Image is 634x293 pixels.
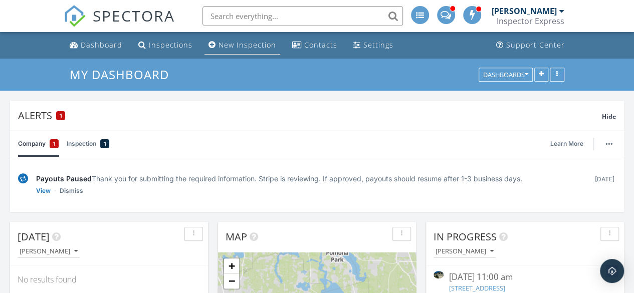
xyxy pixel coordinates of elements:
div: Dashboards [483,71,528,78]
span: 1 [60,112,62,119]
a: Inspection [67,131,109,157]
div: [DATE] 11:00 am [449,271,601,283]
div: New Inspection [219,40,276,50]
div: Inspector Express [497,16,564,26]
span: 1 [104,139,106,149]
div: Dashboard [81,40,122,50]
button: Dashboards [479,68,533,82]
a: [STREET_ADDRESS] [449,283,505,292]
img: ellipsis-632cfdd7c38ec3a7d453.svg [605,143,612,145]
div: Contacts [304,40,337,50]
a: Company [18,131,59,157]
a: Zoom in [224,258,239,273]
a: New Inspection [204,36,280,55]
a: Settings [349,36,397,55]
div: Settings [363,40,393,50]
img: The Best Home Inspection Software - Spectora [64,5,86,27]
div: No results found [10,266,208,293]
a: Dismiss [60,186,83,196]
div: [PERSON_NAME] [436,248,494,255]
a: My Dashboard [70,66,177,83]
span: 1 [53,139,56,149]
input: Search everything... [202,6,403,26]
span: Hide [602,112,616,121]
div: [PERSON_NAME] [20,248,78,255]
a: Learn More [550,139,589,149]
div: Open Intercom Messenger [600,259,624,283]
span: [DATE] [18,230,50,243]
a: View [36,186,51,196]
span: Map [226,230,247,243]
a: Inspections [134,36,196,55]
a: Dashboard [66,36,126,55]
div: [DATE] [593,173,616,196]
span: In Progress [434,230,497,243]
a: Support Center [492,36,569,55]
button: [PERSON_NAME] [18,245,80,258]
a: Zoom out [224,273,239,288]
a: Contacts [288,36,341,55]
div: Thank you for submitting the required information. Stripe is reviewing. If approved, payouts shou... [36,173,585,184]
div: [PERSON_NAME] [492,6,557,16]
a: SPECTORA [64,14,175,35]
div: Support Center [506,40,565,50]
div: Inspections [149,40,192,50]
div: Alerts [18,109,602,122]
button: [PERSON_NAME] [434,245,496,258]
span: SPECTORA [93,5,175,26]
span: Payouts Paused [36,174,92,183]
img: 9555748%2Fcover_photos%2Fet0rF4dVuYO7xmRvQw8H%2Fsmall.jpg [434,271,444,278]
img: under-review-2fe708636b114a7f4b8d.svg [18,173,28,184]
